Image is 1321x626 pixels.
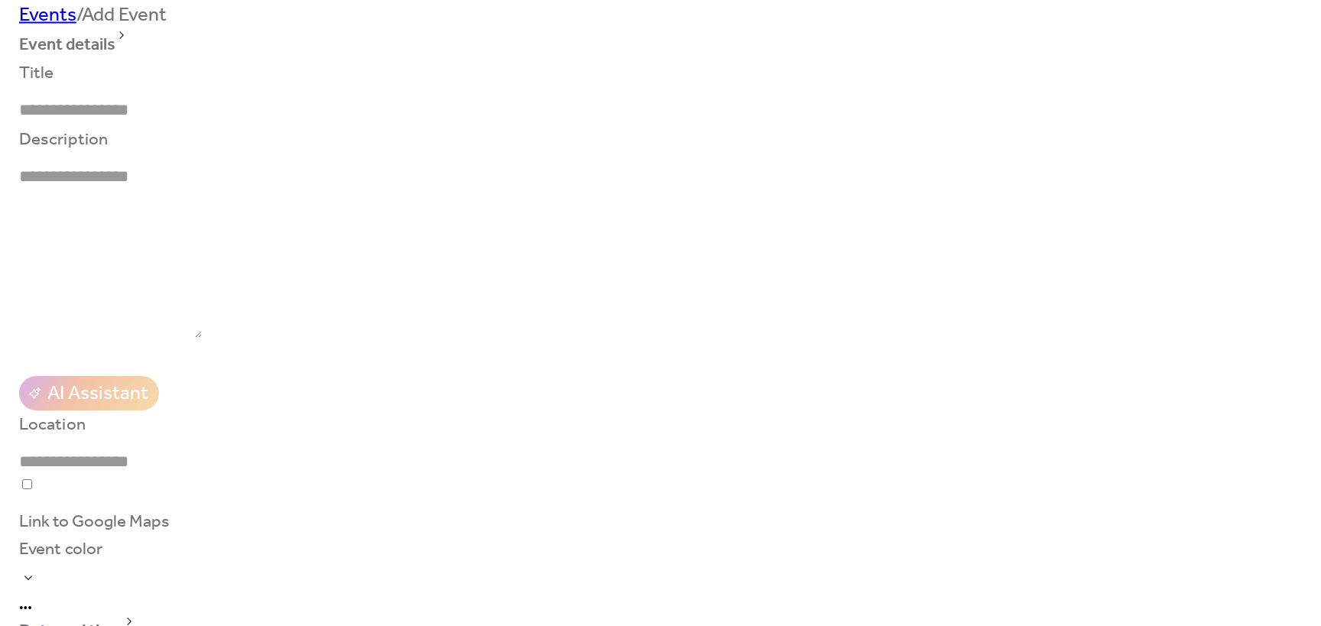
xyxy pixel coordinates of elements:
span: Event details [19,31,115,60]
span: Link to Google Maps [19,507,170,536]
div: Event color [19,535,1299,564]
div: Title [19,59,187,88]
div: ••• [19,602,1302,615]
input: Link to Google Maps [22,479,32,489]
div: Description [19,125,199,154]
div: Location [19,410,187,439]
